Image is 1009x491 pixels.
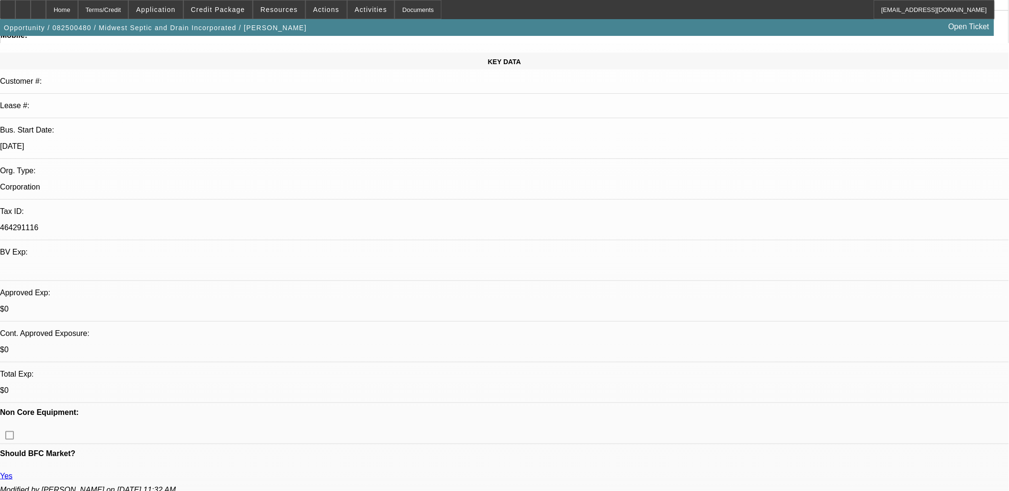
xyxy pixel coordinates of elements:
span: Credit Package [191,6,245,13]
span: KEY DATA [488,58,521,66]
span: Activities [355,6,387,13]
button: Actions [306,0,347,19]
button: Activities [348,0,395,19]
button: Resources [253,0,305,19]
span: Resources [261,6,298,13]
span: Application [136,6,175,13]
a: Open Ticket [945,19,993,35]
button: Credit Package [184,0,252,19]
span: Opportunity / 082500480 / Midwest Septic and Drain Incorporated / [PERSON_NAME] [4,24,307,32]
button: Application [129,0,182,19]
span: Actions [313,6,340,13]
